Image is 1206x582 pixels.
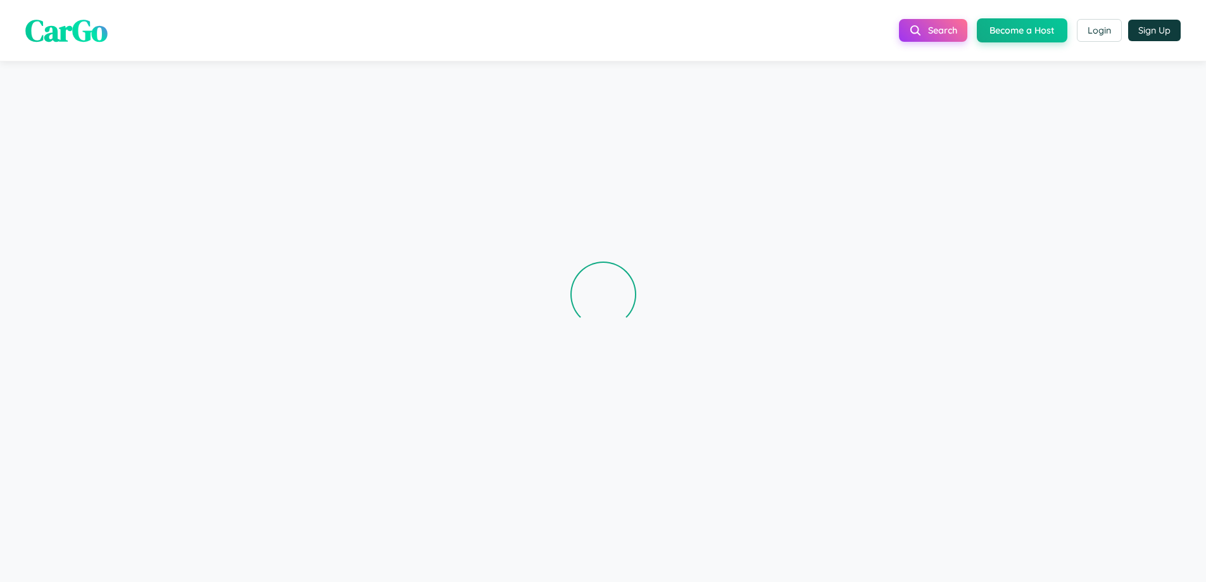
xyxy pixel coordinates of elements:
[899,19,967,42] button: Search
[977,18,1067,42] button: Become a Host
[928,25,957,36] span: Search
[1077,19,1122,42] button: Login
[25,9,108,51] span: CarGo
[1128,20,1181,41] button: Sign Up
